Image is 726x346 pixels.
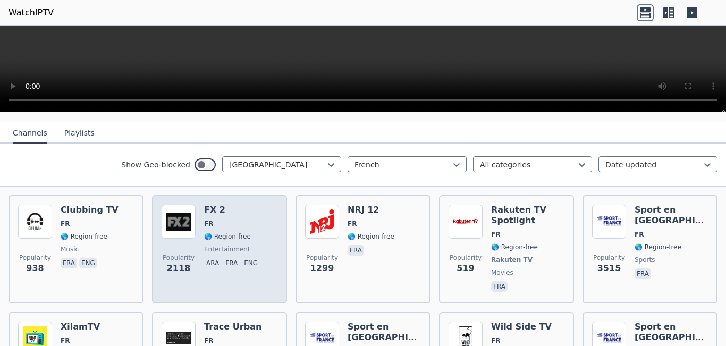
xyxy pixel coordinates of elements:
h6: Wild Side TV [491,322,552,332]
span: FR [635,230,644,239]
span: FR [204,220,213,228]
h6: NRJ 12 [348,205,394,215]
img: Rakuten TV Spotlight [449,205,483,239]
button: Channels [13,123,47,144]
span: FR [204,336,213,345]
span: 938 [26,262,44,275]
p: fra [223,258,240,268]
span: entertainment [204,245,250,254]
h6: Sport en [GEOGRAPHIC_DATA] [635,205,708,226]
span: Popularity [593,254,625,262]
span: 🌎 Region-free [348,232,394,241]
p: eng [79,258,97,268]
span: 2118 [167,262,191,275]
span: Popularity [163,254,195,262]
span: 🌎 Region-free [204,232,251,241]
p: fra [635,268,651,279]
span: 🌎 Region-free [61,232,107,241]
span: sports [635,256,655,264]
span: FR [61,220,70,228]
img: NRJ 12 [305,205,339,239]
h6: Trace Urban [204,322,263,332]
h6: FX 2 [204,205,262,215]
h6: Sport en [GEOGRAPHIC_DATA] [348,322,421,343]
span: 🌎 Region-free [491,243,538,251]
span: 519 [457,262,474,275]
h6: Rakuten TV Spotlight [491,205,564,226]
span: FR [491,230,500,239]
span: 🌎 Region-free [635,243,681,251]
span: 1299 [310,262,334,275]
img: FX 2 [162,205,196,239]
span: Popularity [19,254,51,262]
p: eng [242,258,260,268]
span: Popularity [306,254,338,262]
img: Sport en France [592,205,626,239]
span: Rakuten TV [491,256,533,264]
span: FR [61,336,70,345]
span: FR [491,336,500,345]
button: Playlists [64,123,95,144]
p: fra [61,258,77,268]
h6: Clubbing TV [61,205,119,215]
span: music [61,245,79,254]
label: Show Geo-blocked [121,159,190,170]
img: Clubbing TV [18,205,52,239]
p: fra [348,245,364,256]
span: FR [348,220,357,228]
p: ara [204,258,221,268]
a: WatchIPTV [9,6,54,19]
p: fra [491,281,508,292]
h6: XilamTV [61,322,110,332]
span: movies [491,268,513,277]
span: Popularity [450,254,482,262]
span: 3515 [597,262,621,275]
h6: Sport en [GEOGRAPHIC_DATA] [635,322,708,343]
